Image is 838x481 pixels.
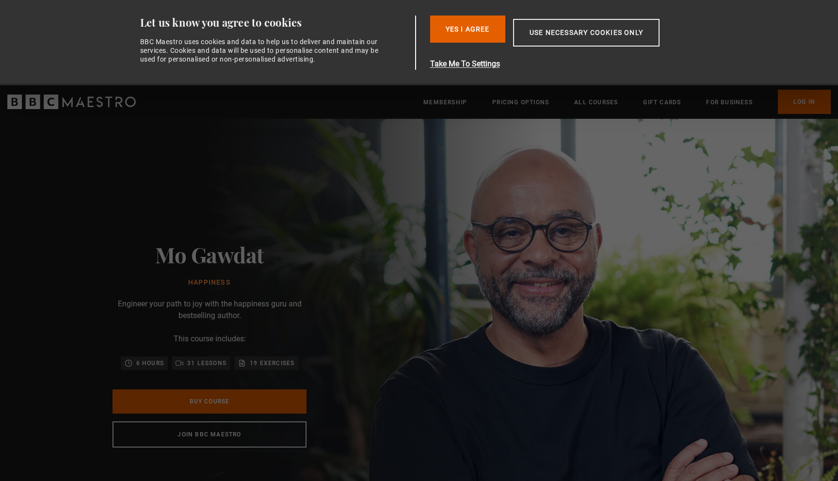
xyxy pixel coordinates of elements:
a: Membership [423,97,467,107]
p: 31 lessons [187,358,226,368]
p: This course includes: [174,333,246,345]
a: Gift Cards [643,97,681,107]
a: Join BBC Maestro [113,421,306,448]
a: Log In [778,90,831,114]
svg: BBC Maestro [7,95,136,109]
a: All Courses [574,97,618,107]
a: For business [706,97,752,107]
h2: Mo Gawdat [155,242,264,267]
p: Engineer your path to joy with the happiness guru and bestselling author. [113,298,306,321]
div: BBC Maestro uses cookies and data to help us to deliver and maintain our services. Cookies and da... [140,37,385,64]
p: 6 hours [136,358,164,368]
a: Buy Course [113,389,306,414]
button: Use necessary cookies only [513,19,660,47]
a: Pricing Options [492,97,549,107]
h1: Happiness [155,279,264,287]
button: Yes I Agree [430,16,505,43]
nav: Primary [423,90,831,114]
div: Let us know you agree to cookies [140,16,412,30]
p: 19 exercises [250,358,294,368]
button: Take Me To Settings [430,58,706,70]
